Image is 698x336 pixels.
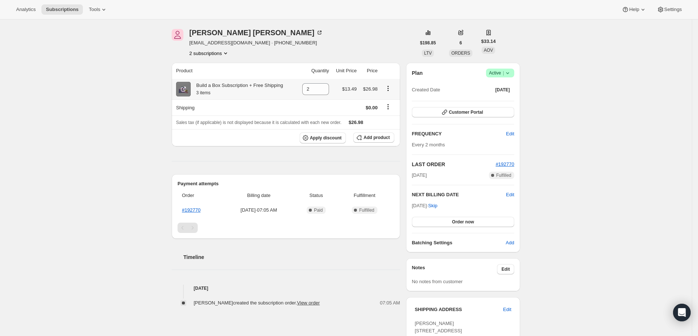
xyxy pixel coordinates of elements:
[412,107,514,117] button: Customer Portal
[506,130,514,138] span: Edit
[191,82,283,96] div: Build a Box Subscription + Free Shipping
[451,51,470,56] span: ORDERS
[416,38,440,48] button: $198.85
[12,4,40,15] button: Analytics
[460,40,462,46] span: 6
[380,299,400,307] span: 07:05 AM
[41,4,83,15] button: Subscriptions
[182,207,201,213] a: #192770
[412,217,514,227] button: Order now
[349,120,363,125] span: $26.98
[189,29,323,36] div: [PERSON_NAME] [PERSON_NAME]
[455,38,467,48] button: 6
[353,132,394,143] button: Add product
[178,223,394,233] nav: Pagination
[424,200,442,212] button: Skip
[172,29,183,41] span: JILL Bain
[382,103,394,111] button: Shipping actions
[359,207,374,213] span: Fulfilled
[502,128,519,140] button: Edit
[449,109,483,115] span: Customer Portal
[501,266,510,272] span: Edit
[178,180,394,187] h2: Payment attempts
[412,130,506,138] h2: FREQUENCY
[189,39,323,47] span: [EMAIL_ADDRESS][DOMAIN_NAME] · [PHONE_NUMBER]
[89,7,100,12] span: Tools
[503,70,504,76] span: |
[178,187,222,204] th: Order
[664,7,682,12] span: Settings
[412,69,423,77] h2: Plan
[484,48,493,53] span: AOV
[653,4,686,15] button: Settings
[342,86,357,92] span: $13.49
[412,142,445,147] span: Every 2 months
[495,87,510,93] span: [DATE]
[297,300,320,306] a: View order
[196,90,211,95] small: 3 items
[424,51,432,56] span: LTV
[452,219,474,225] span: Order now
[359,63,380,79] th: Price
[506,191,514,198] button: Edit
[420,40,436,46] span: $198.85
[297,63,331,79] th: Quantity
[194,300,320,306] span: [PERSON_NAME] created the subscription order.
[428,202,437,209] span: Skip
[339,192,390,199] span: Fulfillment
[506,239,514,246] span: Add
[673,304,691,321] div: Open Intercom Messenger
[412,161,496,168] h2: LAST ORDER
[224,192,293,199] span: Billing date
[310,135,342,141] span: Apply discount
[314,207,323,213] span: Paid
[412,279,463,284] span: No notes from customer
[366,105,378,110] span: $0.00
[496,172,511,178] span: Fulfilled
[183,253,400,261] h2: Timeline
[617,4,651,15] button: Help
[496,161,514,167] a: #192770
[176,120,341,125] span: Sales tax (if applicable) is not displayed because it is calculated with each new order.
[16,7,36,12] span: Analytics
[481,38,496,45] span: $33.14
[331,63,359,79] th: Unit Price
[629,7,639,12] span: Help
[172,63,297,79] th: Product
[363,86,378,92] span: $26.98
[297,192,335,199] span: Status
[300,132,346,143] button: Apply discount
[224,207,293,214] span: [DATE] · 07:05 AM
[415,306,503,313] h3: SHIPPING ADDRESS
[172,285,400,292] h4: [DATE]
[412,264,497,274] h3: Notes
[412,172,427,179] span: [DATE]
[503,306,511,313] span: Edit
[382,84,394,92] button: Product actions
[412,239,506,246] h6: Batching Settings
[497,264,514,274] button: Edit
[501,237,519,249] button: Add
[412,191,506,198] h2: NEXT BILLING DATE
[491,85,514,95] button: [DATE]
[46,7,78,12] span: Subscriptions
[412,203,438,208] span: [DATE] ·
[189,50,229,57] button: Product actions
[499,304,516,315] button: Edit
[412,86,440,94] span: Created Date
[363,135,390,140] span: Add product
[84,4,112,15] button: Tools
[172,99,297,116] th: Shipping
[489,69,511,77] span: Active
[496,161,514,168] button: #192770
